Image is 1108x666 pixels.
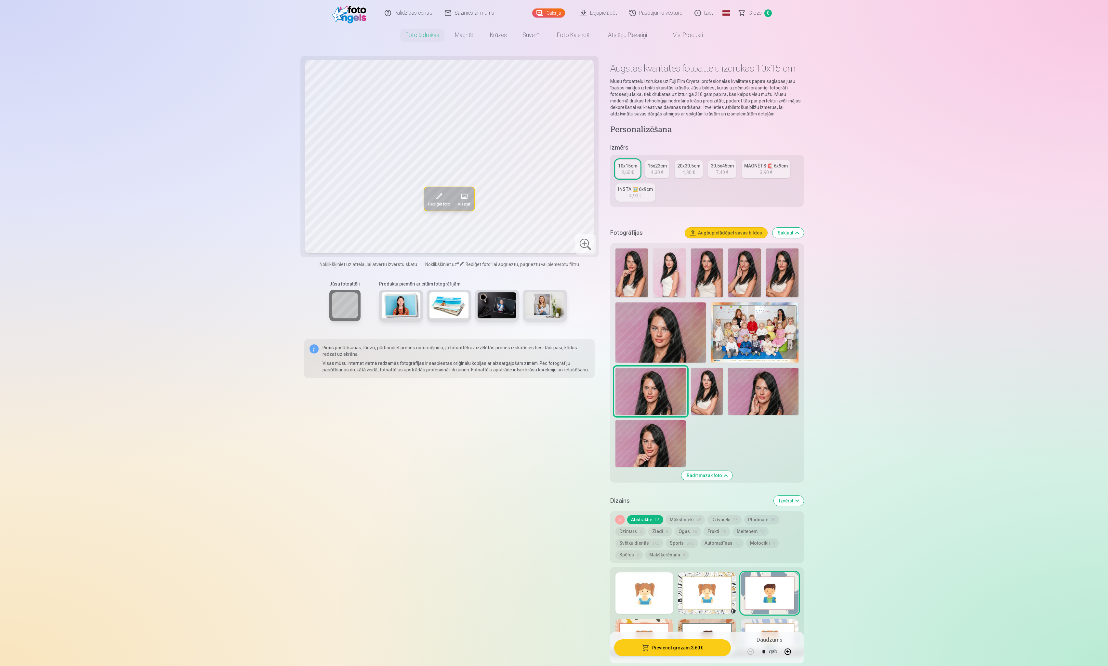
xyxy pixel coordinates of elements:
div: 4,80 € [682,169,695,176]
h6: Jūsu fotoattēli [329,281,361,287]
button: Rediģēt foto [424,187,454,210]
span: 10 [735,541,740,546]
div: 10x15cm [618,163,637,169]
button: Pludmale20 [744,515,779,524]
div: 4,90 € [629,193,641,199]
span: 6 [637,553,639,557]
span: Noklikšķiniet uz [425,262,457,267]
span: 15 [692,529,697,534]
button: Aizstāt [454,187,474,210]
button: Augšupielādējiet savas bildes [685,228,767,238]
h5: Fotogrāfijas [610,228,680,237]
a: Foto kalendāri [549,26,600,44]
div: 7,40 € [716,169,728,176]
span: 45 [696,518,701,522]
span: " [457,262,459,267]
a: 30.5x45cm7,40 € [708,160,736,178]
span: 12 [655,518,659,522]
a: Suvenīri [515,26,549,44]
div: 20x30.5cm [677,163,700,169]
span: 4 [772,541,775,546]
h5: Izmērs [610,143,804,152]
div: 30.5x45cm [711,163,734,169]
div: gab. [769,644,779,659]
div: 3,60 € [621,169,634,176]
button: Meitenēm17 [733,527,769,536]
button: Rādīt mazāk foto [681,471,732,480]
p: Pirms pasūtīšanas, lūdzu, pārbaudiet preces noformējumu, jo fotoattēli uz izvēlētās preces izskat... [323,344,589,357]
button: Motocikli4 [746,539,779,548]
span: 28 [733,518,738,522]
button: Spēles6 [615,550,643,559]
button: Pievienot grozam:3,60 € [614,639,731,656]
div: 4,30 € [651,169,663,176]
button: Dzīvnieki28 [707,515,742,524]
p: Visas mūsu internet vietnē redzamās fotogrāfijas ir saspiestas oriģinālu kopijas ar aizsargājošām... [323,360,589,373]
span: 20 [771,518,775,522]
h5: Dizains [610,496,769,505]
a: 10x15cm3,60 € [615,160,640,178]
span: 0 [764,9,772,17]
button: Mākslinieki45 [666,515,705,524]
button: Abstraktie12 [627,515,663,524]
img: /fa4 [332,3,370,23]
button: Sakļaut [772,228,804,238]
button: Svētku dienās37.5 [615,539,663,548]
a: 15x23cm4,30 € [645,160,669,178]
span: Noklikšķiniet uz attēla, lai atvērtu izvērstu skatu [320,261,417,268]
button: Frukti15 [704,527,730,536]
span: Rediģēt foto [466,262,491,267]
a: Visi produkti [655,26,711,44]
a: INSTA 🖼️ 6x9cm4,90 € [615,183,655,202]
button: Izvērst [774,496,804,506]
span: lai apgrieztu, pagrieztu vai piemērotu filtru [493,262,579,267]
a: Foto izdrukas [398,26,447,44]
button: Ziedi6 [648,527,672,536]
span: 6 [666,529,668,534]
a: Galerija [532,8,565,18]
h4: Personalizēšana [610,125,804,135]
span: 59.5 [686,541,694,546]
span: 37.5 [652,541,659,546]
button: Makšķerēšana4 [645,550,689,559]
button: Automašīnas10 [701,539,744,548]
h5: Daudzums [757,636,782,644]
span: 4 [640,529,642,534]
div: 3,90 € [760,169,772,176]
span: 17 [760,529,765,534]
div: INSTA 🖼️ 6x9cm [618,186,653,193]
span: Rediģēt foto [428,201,450,206]
a: Krūzes [482,26,515,44]
button: Ogas15 [675,527,701,536]
a: 20x30.5cm4,80 € [675,160,703,178]
button: Sports59.5 [666,539,698,548]
button: Dzintars4 [615,527,646,536]
a: Magnēti [447,26,482,44]
span: Aizstāt [458,201,470,206]
div: MAGNĒTS 🧲 6x9cm [744,163,788,169]
p: Mūsu fotoattēlu izdrukas uz Fuji Film Crystal profesionālās kvalitātes papīra saglabās jūsu īpašo... [610,78,804,117]
div: 15x23cm [648,163,667,169]
span: 15 [722,529,726,534]
a: MAGNĒTS 🧲 6x9cm3,90 € [742,160,790,178]
span: Grozs [748,9,762,17]
h6: Produktu piemēri ar citām fotogrāfijām [376,281,570,287]
span: 4 [683,553,685,557]
h1: Augstas kvalitātes fotoattēlu izdrukas 10x15 cm [610,62,804,74]
span: " [491,262,493,267]
a: Atslēgu piekariņi [600,26,655,44]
